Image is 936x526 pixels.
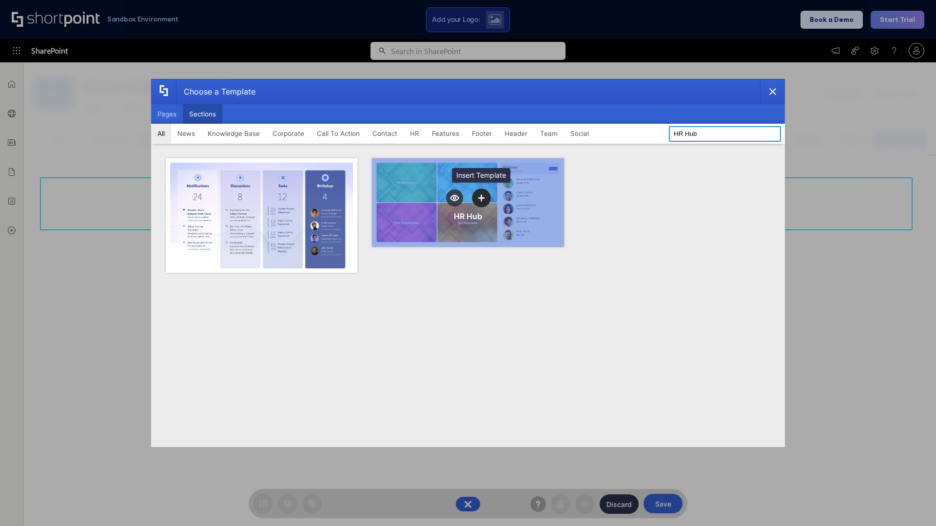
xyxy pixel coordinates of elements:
button: Header [498,124,534,143]
button: Footer [466,124,498,143]
div: Choose a Template [176,79,255,104]
button: HR [404,124,426,143]
button: Call To Action [311,124,366,143]
button: Contact [366,124,404,143]
button: News [171,124,201,143]
div: template selector [151,79,785,447]
div: HR Hub [454,211,482,221]
iframe: Chat Widget [887,479,936,526]
button: Social [564,124,595,143]
button: Knowledge Base [201,124,266,143]
input: Search [669,126,781,142]
button: Sections [183,104,222,124]
button: Team [534,124,564,143]
button: Corporate [266,124,311,143]
button: Features [426,124,466,143]
button: Pages [151,104,183,124]
button: All [151,124,171,143]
